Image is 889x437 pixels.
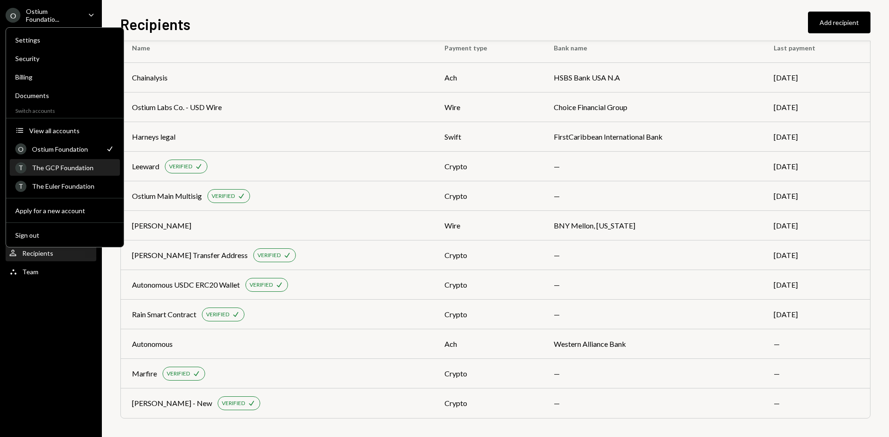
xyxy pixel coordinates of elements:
[15,207,114,215] div: Apply for a new account
[167,370,190,378] div: VERIFIED
[132,220,191,231] div: [PERSON_NAME]
[10,123,120,139] button: View all accounts
[121,33,433,63] th: Name
[6,263,96,280] a: Team
[212,192,235,200] div: VERIFIED
[15,162,26,173] div: T
[169,163,192,171] div: VERIFIED
[10,178,120,194] a: TThe Euler Foundation
[132,72,168,83] div: Chainalysis
[132,398,212,409] div: [PERSON_NAME] - New
[26,7,81,23] div: Ostium Foundatio...
[543,152,763,181] td: —
[444,250,531,261] div: crypto
[32,145,100,153] div: Ostium Foundation
[763,152,870,181] td: [DATE]
[763,359,870,388] td: —
[543,240,763,270] td: —
[444,398,531,409] div: crypto
[15,36,114,44] div: Settings
[763,33,870,63] th: Last payment
[32,164,114,172] div: The GCP Foundation
[206,311,229,319] div: VERIFIED
[763,270,870,300] td: [DATE]
[120,15,190,33] h1: Recipients
[763,63,870,92] td: [DATE]
[444,102,531,113] div: wire
[15,92,114,99] div: Documents
[10,50,120,67] a: Security
[444,368,531,379] div: crypto
[29,127,114,135] div: View all accounts
[250,281,273,289] div: VERIFIED
[132,131,175,142] div: Harneys legal
[444,339,531,350] div: ach
[10,159,120,176] a: TThe GCP Foundation
[132,368,157,379] div: Marfire
[132,339,173,350] div: Autonomous
[444,191,531,202] div: crypto
[763,122,870,152] td: [DATE]
[132,250,248,261] div: [PERSON_NAME] Transfer Address
[15,231,114,239] div: Sign out
[444,161,531,172] div: crypto
[15,143,26,154] div: O
[763,92,870,122] td: [DATE]
[15,73,114,81] div: Billing
[15,55,114,62] div: Security
[763,388,870,418] td: —
[543,359,763,388] td: —
[6,245,96,261] a: Recipients
[132,161,159,172] div: Leeward
[32,182,114,190] div: The Euler Foundation
[444,72,531,83] div: ach
[763,300,870,329] td: [DATE]
[543,181,763,211] td: —
[444,131,531,142] div: swift
[543,329,763,359] td: Western Alliance Bank
[444,309,531,320] div: crypto
[132,102,222,113] div: Ostium Labs Co. - USD Wire
[10,87,120,104] a: Documents
[132,279,240,290] div: Autonomous USDC ERC20 Wallet
[808,12,870,33] button: Add recipient
[444,279,531,290] div: crypto
[22,268,38,276] div: Team
[6,105,124,114] div: Switch accounts
[10,227,120,244] button: Sign out
[543,388,763,418] td: —
[257,252,281,259] div: VERIFIED
[10,31,120,48] a: Settings
[6,8,20,23] div: O
[222,400,245,407] div: VERIFIED
[543,211,763,240] td: BNY Mellon, [US_STATE]
[132,191,202,202] div: Ostium Main Multisig
[543,270,763,300] td: —
[543,33,763,63] th: Bank name
[433,33,542,63] th: Payment type
[543,92,763,122] td: Choice Financial Group
[763,240,870,270] td: [DATE]
[763,329,870,359] td: —
[543,122,763,152] td: FirstCaribbean International Bank
[543,300,763,329] td: —
[763,211,870,240] td: [DATE]
[10,203,120,219] button: Apply for a new account
[132,309,196,320] div: Rain Smart Contract
[15,181,26,192] div: T
[763,181,870,211] td: [DATE]
[444,220,531,231] div: wire
[22,249,53,257] div: Recipients
[10,68,120,85] a: Billing
[543,63,763,92] td: HSBS Bank USA N.A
